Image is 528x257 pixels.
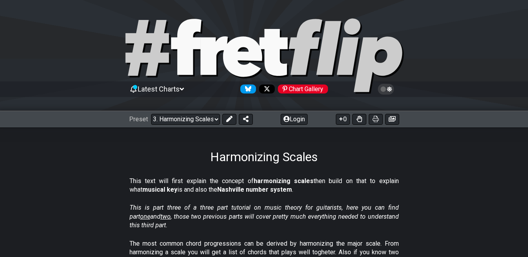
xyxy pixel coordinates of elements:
select: Preset [151,114,220,125]
span: Latest Charts [138,85,180,93]
h1: Harmonizing Scales [210,149,318,164]
button: Edit Preset [222,114,236,125]
button: Print [369,114,383,125]
button: 0 [336,114,350,125]
span: one [140,213,150,220]
span: two [160,213,171,220]
span: Preset [129,115,148,123]
p: This text will first explain the concept of then build on that to explain what is and also the . [130,177,399,194]
button: Share Preset [239,114,253,125]
a: Follow #fretflip at Bluesky [237,84,256,93]
em: This is part three of a three part tutorial on music theory for guitarists, here you can find par... [130,204,399,229]
strong: musical key [142,186,177,193]
strong: harmonizing scales [254,177,314,185]
a: Follow #fretflip at X [256,84,275,93]
span: Toggle light / dark theme [382,86,391,93]
button: Login [281,114,308,125]
div: Chart Gallery [278,84,328,93]
button: Create image [385,114,399,125]
a: #fretflip at Pinterest [275,84,328,93]
button: Toggle Dexterity for all fretkits [352,114,366,125]
strong: Nashville number system [217,186,292,193]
